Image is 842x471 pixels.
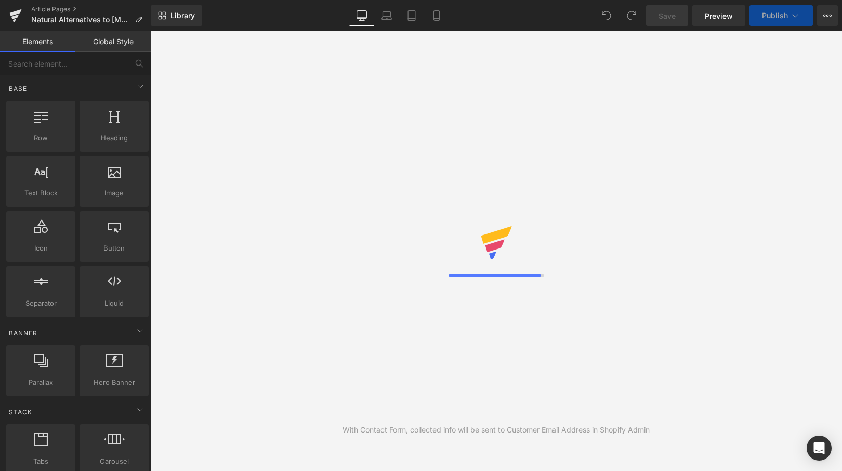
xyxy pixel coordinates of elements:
span: Save [659,10,676,21]
span: Preview [705,10,733,21]
span: Publish [762,11,788,20]
a: Laptop [374,5,399,26]
span: Liquid [83,298,146,309]
span: Heading [83,133,146,143]
span: Text Block [9,188,72,199]
span: Button [83,243,146,254]
span: Tabs [9,456,72,467]
div: Open Intercom Messenger [807,436,832,461]
span: Natural Alternatives to [MEDICAL_DATA] [31,16,131,24]
span: Parallax [9,377,72,388]
span: Hero Banner [83,377,146,388]
span: Row [9,133,72,143]
a: Tablet [399,5,424,26]
a: Desktop [349,5,374,26]
a: Global Style [75,31,151,52]
span: Base [8,84,28,94]
button: Publish [749,5,813,26]
a: Mobile [424,5,449,26]
a: Article Pages [31,5,151,14]
span: Library [170,11,195,20]
span: Carousel [83,456,146,467]
button: Redo [621,5,642,26]
span: Separator [9,298,72,309]
span: Stack [8,407,33,417]
span: Icon [9,243,72,254]
button: Undo [596,5,617,26]
button: More [817,5,838,26]
a: New Library [151,5,202,26]
span: Banner [8,328,38,338]
div: With Contact Form, collected info will be sent to Customer Email Address in Shopify Admin [343,424,650,436]
span: Image [83,188,146,199]
a: Preview [692,5,745,26]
